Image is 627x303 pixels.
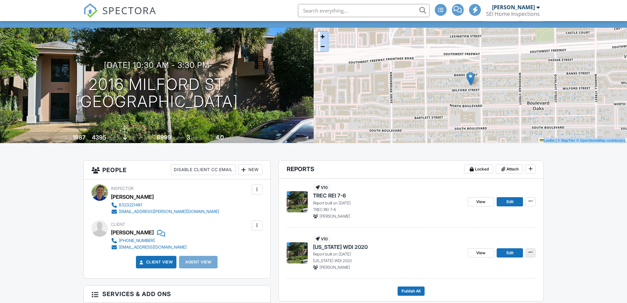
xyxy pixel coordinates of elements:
span: + [320,32,325,41]
a: Client View [138,259,173,265]
div: Disable Client CC Email [171,165,236,175]
div: 3 [187,134,190,141]
span: bedrooms [191,136,209,140]
div: 4395 [92,134,106,141]
div: [PERSON_NAME] [111,227,154,237]
span: Inspector [111,186,134,191]
div: [PERSON_NAME] [492,4,535,11]
img: The Best Home Inspection Software - Spectora [83,3,98,18]
div: 8999 [157,134,171,141]
span: sq.ft. [172,136,180,140]
span: bathrooms [225,136,244,140]
div: More [522,12,543,21]
img: Marker [466,72,475,85]
div: 8323221481 [119,202,142,208]
input: Search everything... [298,4,430,17]
span: Built [65,136,72,140]
div: 1987 [73,134,86,141]
span: Client [111,222,125,227]
span: slab [128,136,136,140]
span: SPECTORA [102,3,156,17]
a: [EMAIL_ADDRESS][DOMAIN_NAME] [111,244,187,251]
a: 8323221481 [111,202,219,208]
h1: 2016 Milford St [GEOGRAPHIC_DATA] [75,76,238,111]
a: SPECTORA [83,9,156,23]
a: Leaflet [540,138,555,142]
a: © OpenStreetMap contributors [576,138,625,142]
h3: People [84,161,270,179]
span: | [556,138,557,142]
span: Lot Size [142,136,156,140]
a: [EMAIL_ADDRESS][PERSON_NAME][DOMAIN_NAME] [111,208,219,215]
div: 4.0 [216,134,224,141]
a: Zoom out [318,42,327,51]
span: − [320,42,325,50]
a: Zoom in [318,32,327,42]
div: [PERSON_NAME] [111,192,154,202]
div: [EMAIL_ADDRESS][PERSON_NAME][DOMAIN_NAME] [119,209,219,214]
span: sq. ft. [107,136,117,140]
div: [EMAIL_ADDRESS][DOMAIN_NAME] [119,245,187,250]
div: New [238,165,262,175]
h3: Services & Add ons [84,286,270,303]
a: [PHONE_NUMBER] [111,237,187,244]
div: [PHONE_NUMBER] [119,238,155,243]
div: SEI Home Inspections [486,11,540,17]
div: Client View [483,12,520,21]
a: © MapTiler [558,138,575,142]
h3: [DATE] 10:30 am - 3:30 pm [104,61,210,70]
